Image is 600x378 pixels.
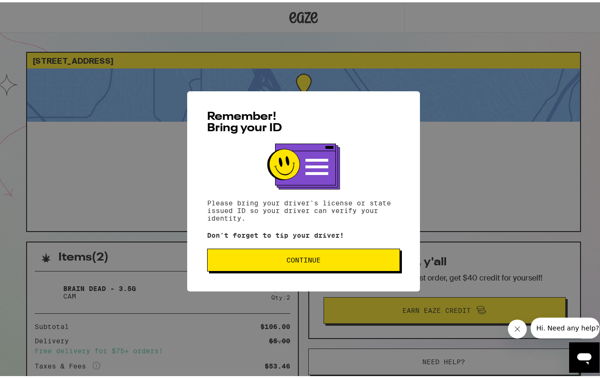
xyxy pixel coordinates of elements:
[286,254,321,261] span: Continue
[207,246,400,269] button: Continue
[207,109,282,132] span: Remember! Bring your ID
[207,197,400,220] p: Please bring your driver's license or state issued ID so your driver can verify your identity.
[569,340,600,370] iframe: Button to launch messaging window
[207,229,400,237] p: Don't forget to tip your driver!
[508,317,527,336] iframe: Close message
[531,315,600,336] iframe: Message from company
